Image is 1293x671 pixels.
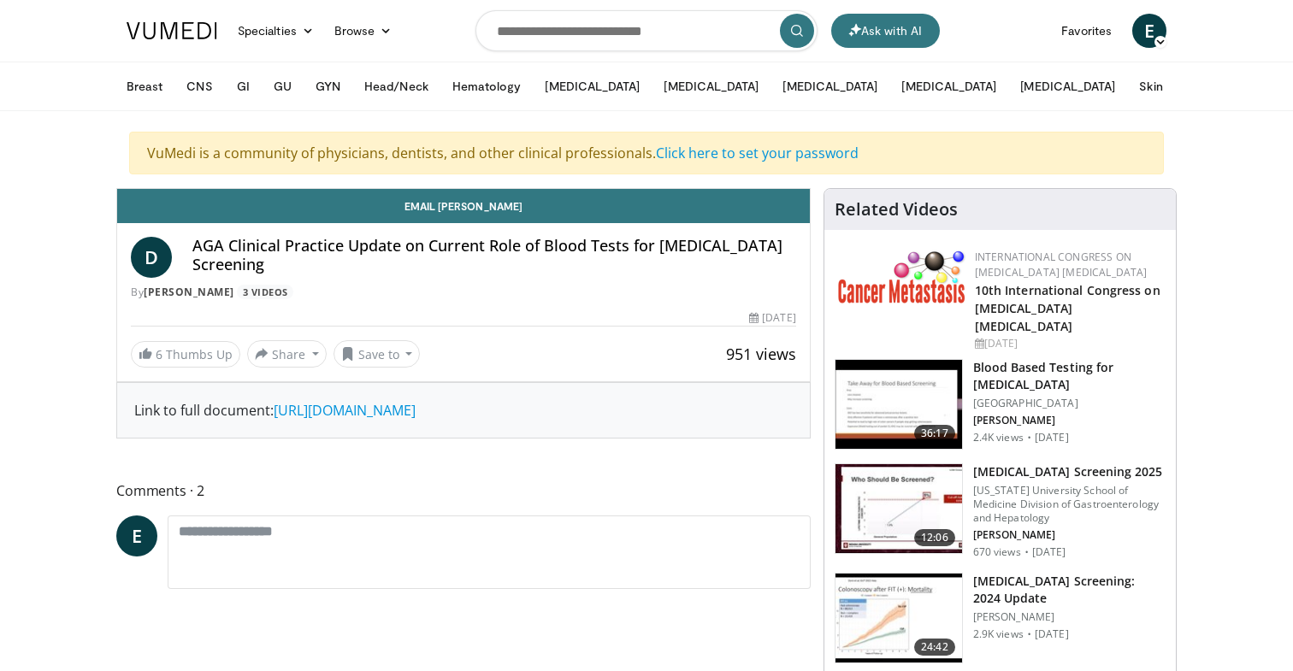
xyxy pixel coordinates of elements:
div: · [1024,545,1029,559]
button: [MEDICAL_DATA] [653,69,769,103]
p: [GEOGRAPHIC_DATA] [973,397,1166,410]
a: 12:06 [MEDICAL_DATA] Screening 2025 [US_STATE] University School of Medicine Division of Gastroen... [835,463,1166,559]
h3: [MEDICAL_DATA] Screening: 2024 Update [973,573,1166,607]
h3: [MEDICAL_DATA] Screening 2025 [973,463,1166,480]
a: 3 Videos [237,285,293,299]
button: Share [247,340,327,368]
button: GU [263,69,302,103]
p: 670 views [973,545,1021,559]
a: International Congress on [MEDICAL_DATA] [MEDICAL_DATA] [975,250,1148,280]
p: [PERSON_NAME] [973,528,1166,542]
button: [MEDICAL_DATA] [534,69,650,103]
a: 24:42 [MEDICAL_DATA] Screening: 2024 Update [PERSON_NAME] 2.9K views · [DATE] [835,573,1166,663]
a: [URL][DOMAIN_NAME] [274,401,416,420]
img: 0a3144ee-dd9e-4a17-be35-ba5190d246eb.150x105_q85_crop-smart_upscale.jpg [835,360,962,449]
h4: Related Videos [835,199,958,220]
a: [PERSON_NAME] [144,285,234,299]
span: 6 [156,346,162,362]
p: [PERSON_NAME] [973,610,1166,624]
input: Search topics, interventions [475,10,818,51]
button: Breast [116,69,173,103]
p: [US_STATE] University School of Medicine Division of Gastroenterology and Hepatology [973,484,1166,525]
a: Browse [324,14,403,48]
div: [DATE] [975,336,1162,351]
a: Specialties [227,14,324,48]
span: 24:42 [914,639,955,656]
button: Hematology [442,69,532,103]
a: 6 Thumbs Up [131,341,240,368]
div: · [1027,431,1031,444]
div: · [1027,627,1031,641]
a: 36:17 Blood Based Testing for [MEDICAL_DATA] [GEOGRAPHIC_DATA] [PERSON_NAME] 2.4K views · [DATE] [835,359,1166,450]
a: 10th International Congress on [MEDICAL_DATA] [MEDICAL_DATA] [975,282,1160,334]
a: D [131,237,172,278]
p: [PERSON_NAME] [973,414,1166,427]
a: Click here to set your password [656,144,859,162]
span: Comments 2 [116,480,811,502]
img: 6ff8bc22-9509-4454-a4f8-ac79dd3b8976.png.150x105_q85_autocrop_double_scale_upscale_version-0.2.png [838,250,966,303]
p: [DATE] [1035,627,1069,641]
button: [MEDICAL_DATA] [891,69,1007,103]
div: By [131,285,796,300]
a: E [1132,14,1166,48]
div: VuMedi is a community of physicians, dentists, and other clinical professionals. [129,132,1164,174]
div: Link to full document: [134,400,793,421]
button: Ask with AI [831,14,940,48]
h4: AGA Clinical Practice Update on Current Role of Blood Tests for [MEDICAL_DATA] Screening [192,237,796,274]
div: [DATE] [749,310,795,326]
button: Save to [334,340,421,368]
button: Head/Neck [354,69,439,103]
a: Favorites [1051,14,1122,48]
button: GI [227,69,260,103]
p: 2.9K views [973,627,1024,641]
span: 36:17 [914,425,955,442]
button: [MEDICAL_DATA] [772,69,888,103]
h3: Blood Based Testing for [MEDICAL_DATA] [973,359,1166,393]
img: 92e7bb93-159d-40f8-a927-22b1dfdc938f.150x105_q85_crop-smart_upscale.jpg [835,464,962,553]
a: E [116,515,157,556]
span: 951 views [726,344,796,364]
span: 12:06 [914,529,955,546]
button: [MEDICAL_DATA] [1010,69,1125,103]
img: VuMedi Logo [127,22,217,39]
button: GYN [305,69,351,103]
p: 2.4K views [973,431,1024,444]
button: Skin [1129,69,1172,103]
button: CNS [176,69,222,103]
p: [DATE] [1032,545,1066,559]
a: Email [PERSON_NAME] [117,189,810,223]
p: [DATE] [1035,431,1069,444]
img: ac114b1b-ca58-43de-a309-898d644626b7.150x105_q85_crop-smart_upscale.jpg [835,574,962,662]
